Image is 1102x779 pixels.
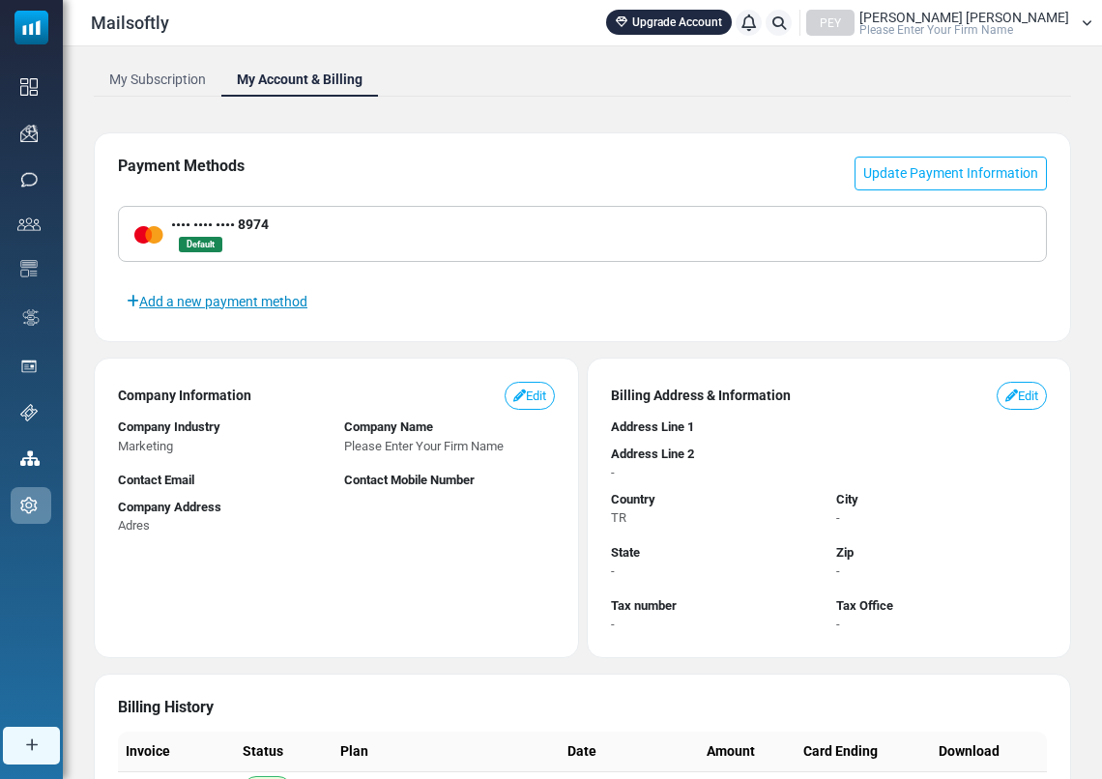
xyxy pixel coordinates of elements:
[611,617,615,631] span: -
[836,545,854,560] span: Zip
[931,732,1047,772] th: Download
[118,518,150,533] span: Adres
[855,157,1047,190] a: Update Payment Information
[20,358,38,375] img: landing_pages.svg
[806,10,1092,36] a: PEY [PERSON_NAME] [PERSON_NAME] Please Enter Your Firm Name
[560,732,699,772] th: Date
[836,492,858,506] span: City
[806,10,855,36] div: PEY
[171,216,269,232] strong: •••• •••• •••• 8974
[611,598,677,613] span: Tax number
[118,473,194,487] span: Contact Email
[221,62,378,97] a: My Account & Billing
[118,439,173,453] span: Marketing
[611,545,640,560] span: State
[606,10,732,35] a: Upgrade Account
[836,563,840,578] span: -
[505,382,555,411] a: Edit
[118,386,251,406] span: Company Information
[611,510,626,525] span: TR
[118,285,316,318] a: Add a new payment method
[836,598,893,613] span: Tax Office
[20,78,38,96] img: dashboard-icon.svg
[118,419,220,434] span: Company Industry
[344,473,475,487] span: Contact Mobile Number
[134,226,163,244] img: Mastercard
[94,62,221,97] a: My Subscription
[344,439,504,453] span: Please Enter Your Firm Name
[333,732,560,772] th: Plan
[20,404,38,421] img: support-icon.svg
[344,419,433,434] span: Company Name
[20,306,42,329] img: workflow.svg
[20,260,38,277] img: email-templates-icon.svg
[836,617,840,631] span: -
[118,500,221,514] span: Company Address
[859,11,1069,24] span: [PERSON_NAME] [PERSON_NAME]
[118,732,235,772] th: Invoice
[235,732,333,772] th: Status
[187,239,215,249] span: translation missing: en.billing.default
[997,382,1047,411] a: Edit
[611,447,694,461] span: Address Line 2
[91,10,169,36] span: Mailsoftly
[796,732,932,772] th: Card Ending
[118,698,1047,716] h6: Billing History
[20,171,38,188] img: sms-icon.png
[611,465,615,479] span: -
[118,157,245,175] h6: Payment Methods
[14,11,48,44] img: mailsoftly_icon_blue_white.svg
[699,732,796,772] th: Amount
[20,497,38,514] img: settings-icon.svg
[20,125,38,142] img: campaigns-icon.png
[859,24,1013,36] span: Please Enter Your Firm Name
[611,419,694,434] span: Address Line 1
[17,217,41,231] img: contacts-icon.svg
[836,510,840,525] span: -
[611,492,655,506] span: Country
[611,386,791,406] span: Billing Address & Information
[611,563,615,578] span: -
